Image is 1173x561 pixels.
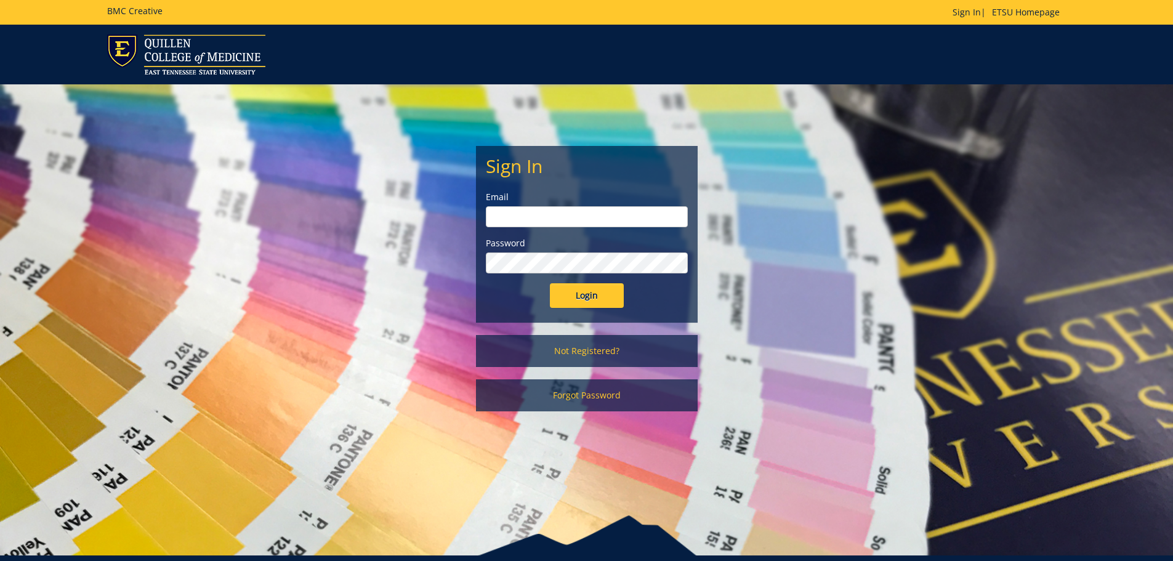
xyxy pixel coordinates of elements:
h2: Sign In [486,156,688,176]
h5: BMC Creative [107,6,163,15]
input: Login [550,283,624,308]
p: | [953,6,1066,18]
a: ETSU Homepage [986,6,1066,18]
label: Email [486,191,688,203]
a: Forgot Password [476,379,698,411]
label: Password [486,237,688,249]
a: Not Registered? [476,335,698,367]
a: Sign In [953,6,981,18]
img: ETSU logo [107,34,265,75]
